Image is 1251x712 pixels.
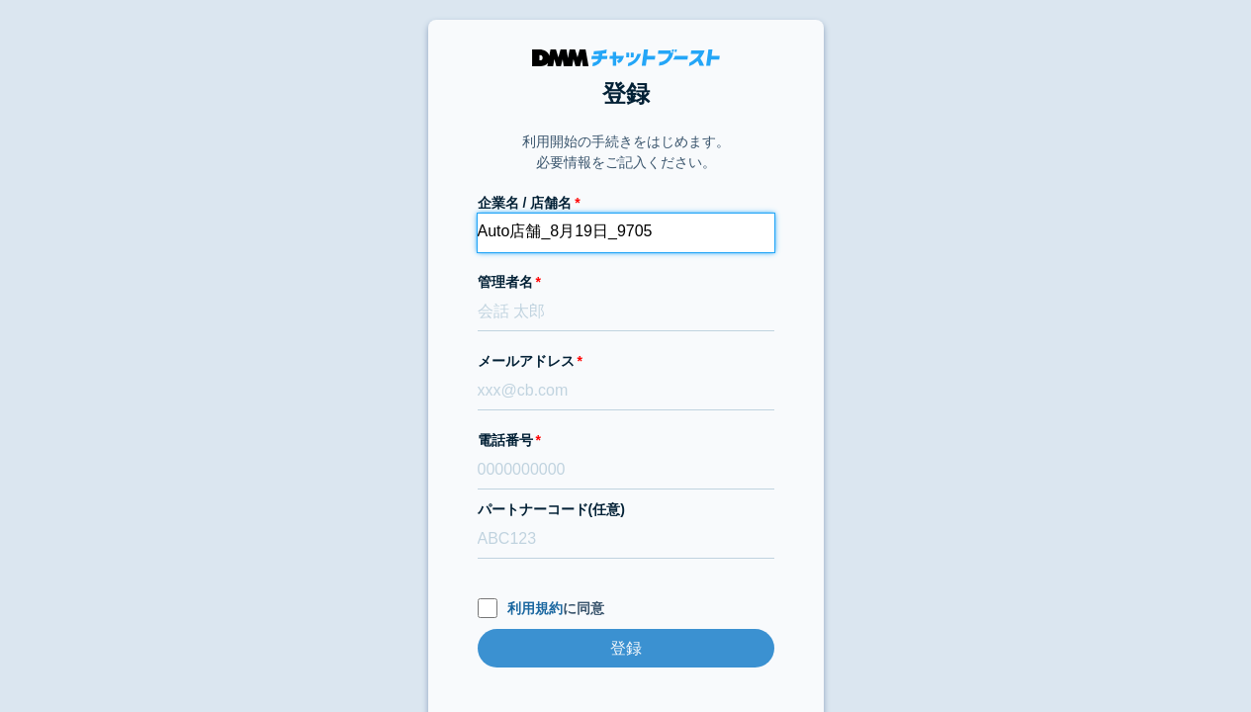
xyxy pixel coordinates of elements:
[478,372,774,410] input: xxx@cb.com
[507,600,563,616] a: 利用規約
[478,598,497,618] input: 利用規約に同意
[478,499,774,520] label: パートナーコード(任意)
[478,214,774,252] input: 株式会社チャットブースト
[478,598,774,619] label: に同意
[478,520,774,559] input: ABC123
[532,49,720,66] img: DMMチャットブースト
[478,629,774,667] input: 登録
[478,76,774,112] h1: 登録
[478,193,774,214] label: 企業名 / 店舗名
[478,451,774,489] input: 0000000000
[478,272,774,293] label: 管理者名
[522,132,730,173] p: 利用開始の手続きをはじめます。 必要情報をご記入ください。
[478,430,774,451] label: 電話番号
[478,351,774,372] label: メールアドレス
[478,293,774,331] input: 会話 太郎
